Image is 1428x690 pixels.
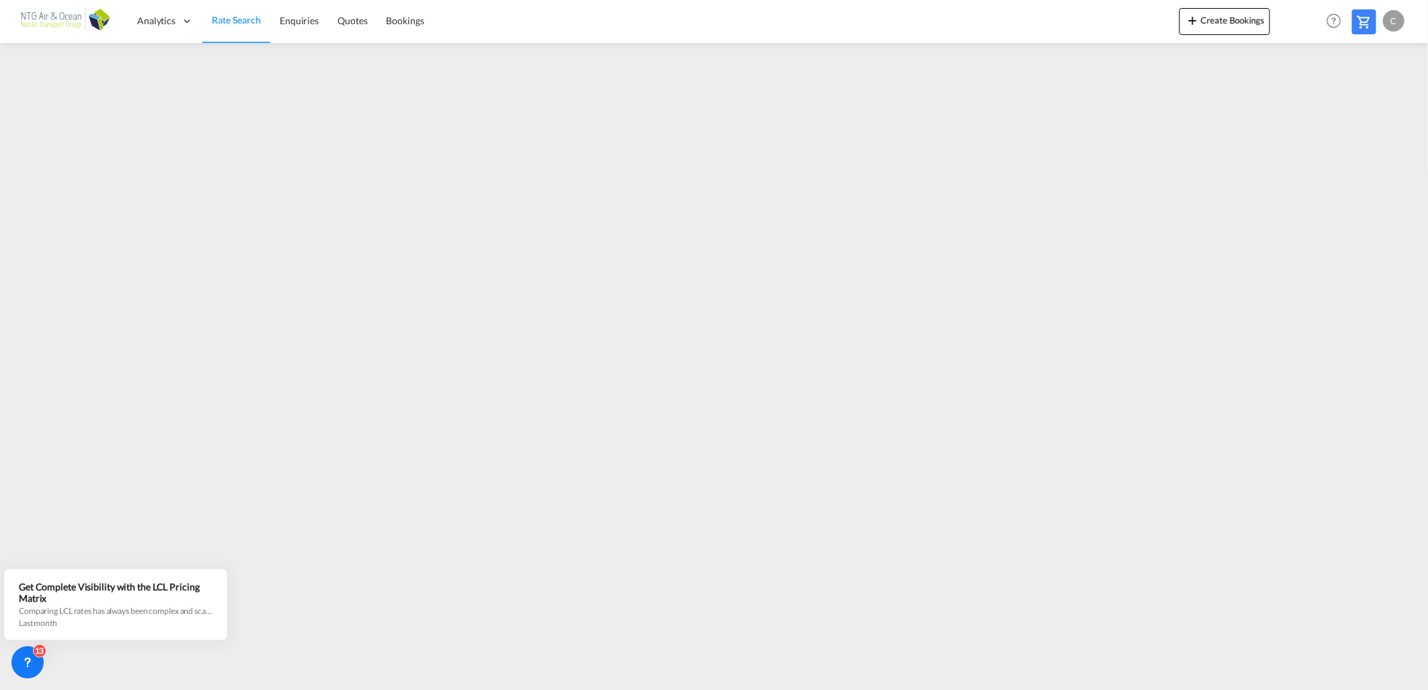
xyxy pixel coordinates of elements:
[280,15,319,26] span: Enquiries
[1383,10,1404,32] div: C
[1322,9,1352,34] div: Help
[212,14,261,26] span: Rate Search
[338,15,367,26] span: Quotes
[20,6,111,36] img: af31b1c0b01f11ecbc353f8e72265e29.png
[1322,9,1345,32] span: Help
[387,15,424,26] span: Bookings
[137,14,175,28] span: Analytics
[1185,12,1201,28] md-icon: icon-plus 400-fg
[1179,8,1270,35] button: icon-plus 400-fgCreate Bookings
